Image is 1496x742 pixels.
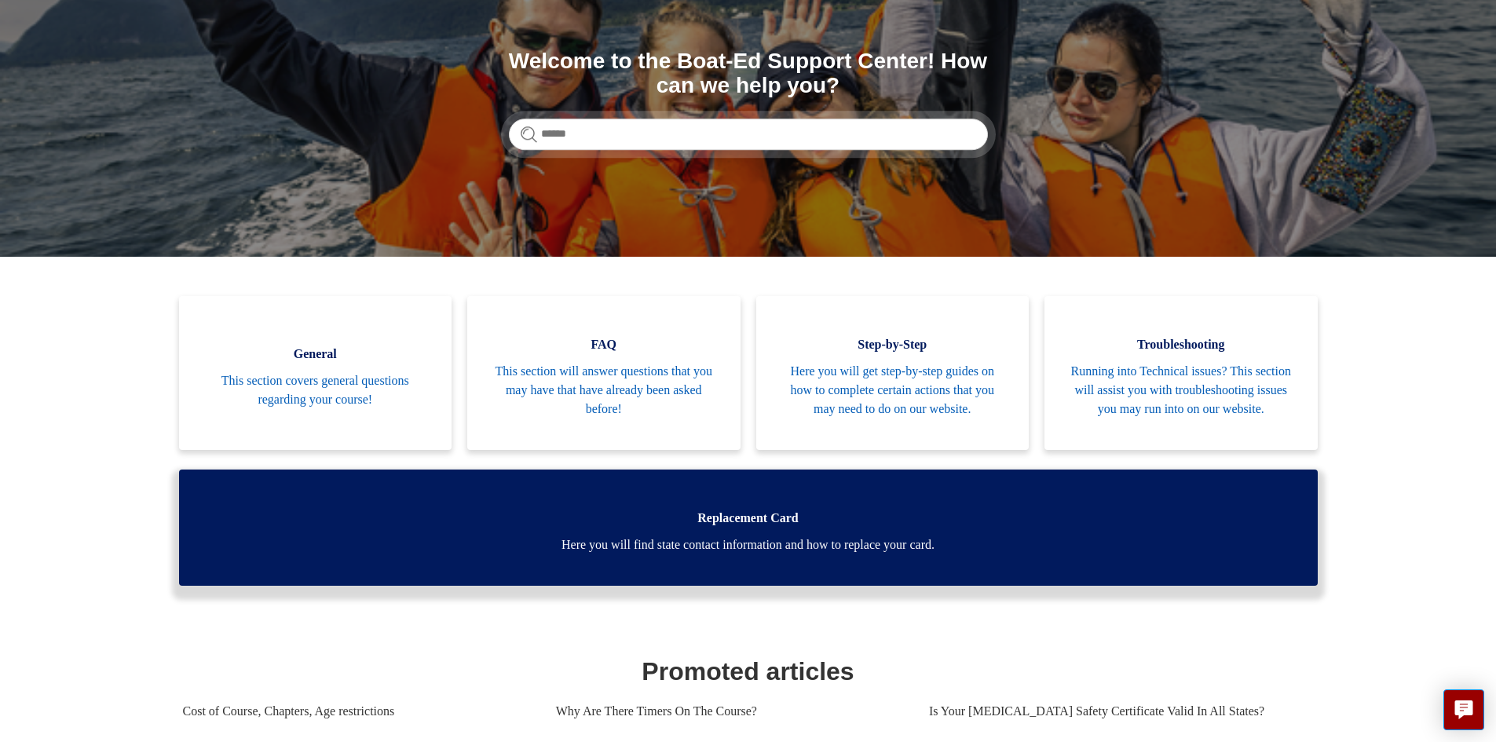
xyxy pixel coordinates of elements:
a: Is Your [MEDICAL_DATA] Safety Certificate Valid In All States? [929,690,1302,733]
h1: Promoted articles [183,652,1314,690]
a: Replacement Card Here you will find state contact information and how to replace your card. [179,470,1318,586]
span: This section covers general questions regarding your course! [203,371,429,409]
span: General [203,345,429,364]
span: Here you will get step-by-step guides on how to complete certain actions that you may need to do ... [780,362,1006,419]
span: This section will answer questions that you may have that have already been asked before! [491,362,717,419]
a: Step-by-Step Here you will get step-by-step guides on how to complete certain actions that you ma... [756,296,1030,450]
span: Troubleshooting [1068,335,1294,354]
a: General This section covers general questions regarding your course! [179,296,452,450]
button: Live chat [1443,689,1484,730]
span: Replacement Card [203,509,1294,528]
a: FAQ This section will answer questions that you may have that have already been asked before! [467,296,741,450]
a: Troubleshooting Running into Technical issues? This section will assist you with troubleshooting ... [1044,296,1318,450]
span: Here you will find state contact information and how to replace your card. [203,535,1294,554]
h1: Welcome to the Boat-Ed Support Center! How can we help you? [509,49,988,98]
a: Why Are There Timers On The Course? [556,690,905,733]
span: Step-by-Step [780,335,1006,354]
a: Cost of Course, Chapters, Age restrictions [183,690,532,733]
input: Search [509,119,988,150]
span: Running into Technical issues? This section will assist you with troubleshooting issues you may r... [1068,362,1294,419]
span: FAQ [491,335,717,354]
